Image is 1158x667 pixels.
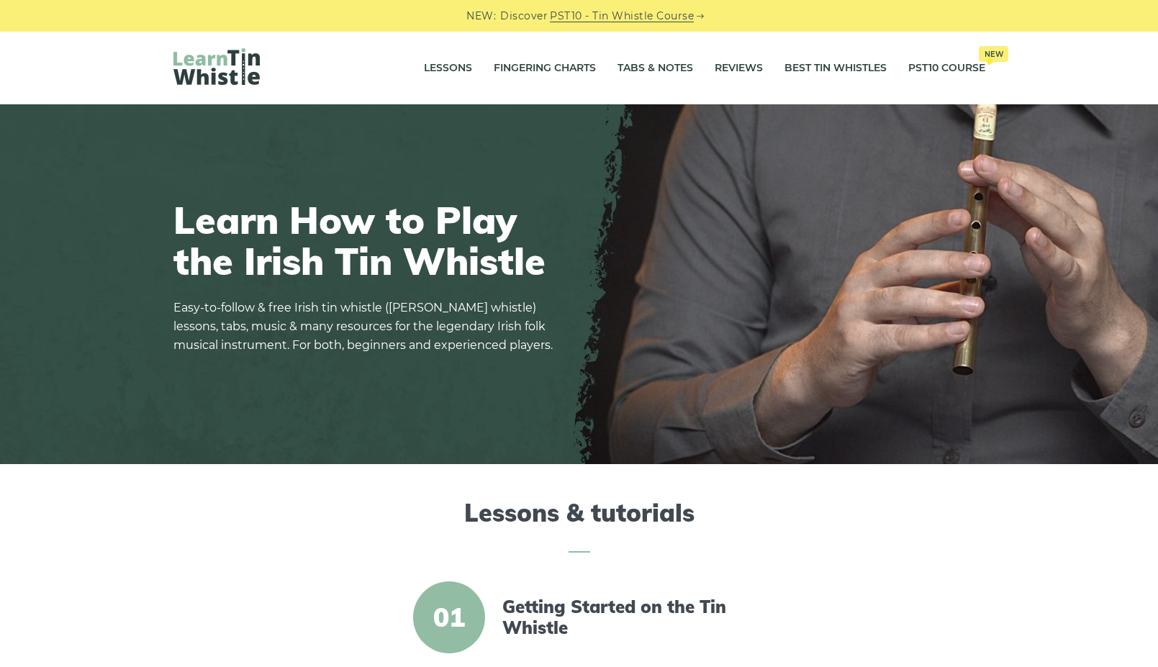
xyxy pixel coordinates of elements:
[173,199,562,281] h1: Learn How to Play the Irish Tin Whistle
[618,50,693,86] a: Tabs & Notes
[979,46,1008,62] span: New
[173,499,985,553] h2: Lessons & tutorials
[502,596,750,638] a: Getting Started on the Tin Whistle
[908,50,985,86] a: PST10 CourseNew
[715,50,763,86] a: Reviews
[784,50,887,86] a: Best Tin Whistles
[173,48,260,85] img: LearnTinWhistle.com
[494,50,596,86] a: Fingering Charts
[173,299,562,355] p: Easy-to-follow & free Irish tin whistle ([PERSON_NAME] whistle) lessons, tabs, music & many resou...
[413,581,485,653] span: 01
[424,50,472,86] a: Lessons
